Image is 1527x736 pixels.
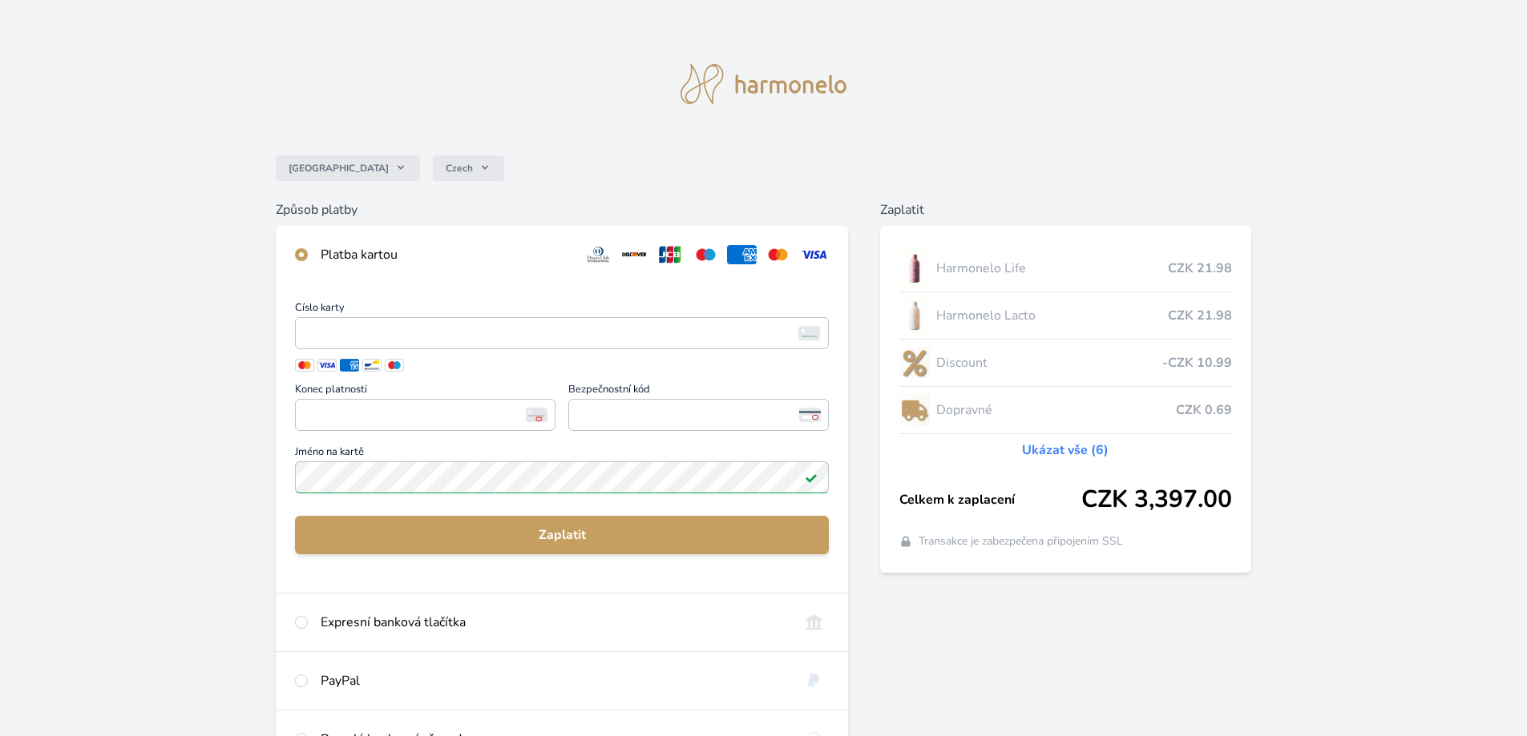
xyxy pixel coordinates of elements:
img: onlineBanking_CZ.svg [799,613,829,632]
span: CZK 21.98 [1168,259,1232,278]
img: diners.svg [584,245,613,264]
span: CZK 3,397.00 [1081,485,1232,514]
img: discover.svg [620,245,649,264]
span: Dopravné [936,400,1176,420]
img: visa.svg [799,245,829,264]
span: Czech [446,162,473,175]
span: Harmonelo Lacto [936,306,1168,325]
iframe: Iframe pro datum vypršení platnosti [302,404,548,426]
button: Zaplatit [295,516,829,554]
img: logo.svg [681,64,847,104]
a: Ukázat vše (6) [1022,440,1109,460]
span: Jméno na kartě [295,447,829,461]
iframe: Iframe pro bezpečnostní kód [576,404,822,426]
span: CZK 0.69 [1176,400,1232,420]
span: Harmonelo Life [936,259,1168,278]
h6: Zaplatit [880,200,1251,219]
span: [GEOGRAPHIC_DATA] [289,162,389,175]
span: -CZK 10.99 [1162,353,1232,372]
button: Czech [433,155,504,181]
span: Celkem k zaplacení [899,490,1081,509]
img: CLEAN_LIFE_se_stinem_x-lo.jpg [899,248,930,288]
img: Konec platnosti [526,408,547,422]
img: mc.svg [763,245,793,264]
span: Bezpečnostní kód [568,384,829,399]
div: Expresní banková tlačítka [321,613,786,632]
img: amex.svg [727,245,757,264]
span: Konec platnosti [295,384,555,399]
h6: Způsob platby [276,200,848,219]
iframe: Iframe pro číslo karty [302,322,822,344]
img: Platné pole [805,471,818,484]
input: Jméno na kartěPlatné pole [295,461,829,493]
div: Platba kartou [321,245,571,264]
span: Discount [936,353,1162,372]
img: maestro.svg [691,245,721,264]
button: [GEOGRAPHIC_DATA] [276,155,420,181]
span: Číslo karty [295,303,829,317]
img: card [798,326,820,340]
div: PayPal [321,671,786,690]
span: Transakce je zabezpečena připojením SSL [919,533,1123,549]
img: paypal.svg [799,671,829,690]
span: Zaplatit [308,525,816,545]
span: CZK 21.98 [1168,306,1232,325]
img: discount-lo.png [899,343,930,383]
img: CLEAN_LACTO_se_stinem_x-hi-lo.jpg [899,296,930,336]
img: jcb.svg [656,245,685,264]
img: delivery-lo.png [899,390,930,430]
